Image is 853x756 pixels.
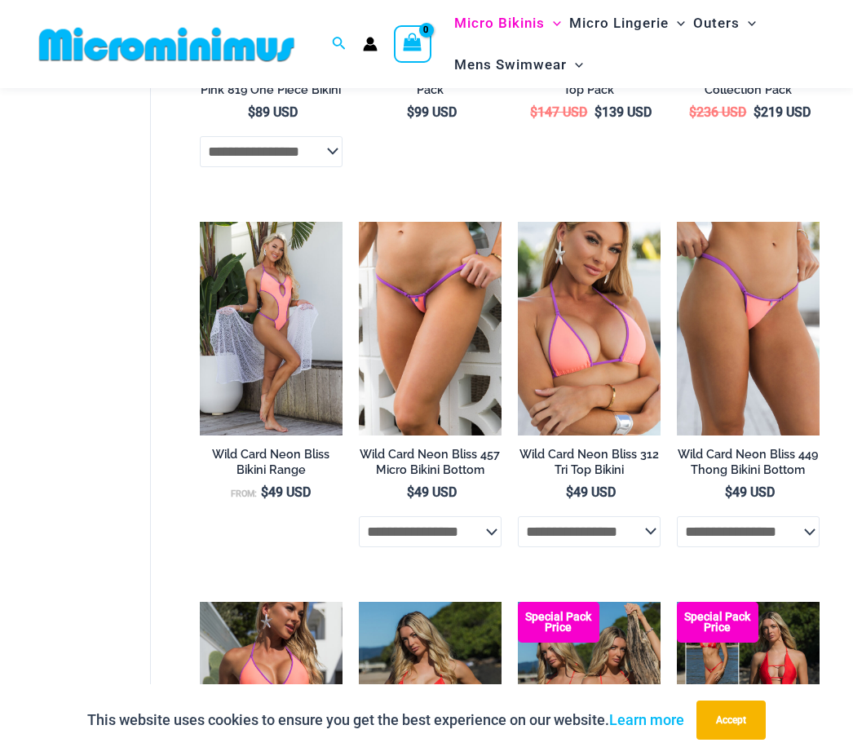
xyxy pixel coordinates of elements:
[725,484,732,500] span: $
[359,222,502,436] img: Wild Card Neon Bliss 312 Top 457 Micro 04
[518,612,599,633] b: Special Pack Price
[689,104,746,120] bdi: 236 USD
[407,104,457,120] bdi: 99 USD
[363,37,378,51] a: Account icon link
[594,104,652,120] bdi: 139 USD
[567,44,583,86] span: Menu Toggle
[454,44,567,86] span: Mens Swimwear
[594,104,602,120] span: $
[359,447,502,477] h2: Wild Card Neon Bliss 457 Micro Bikini Bottom
[530,104,537,120] span: $
[200,222,343,436] img: Wild Card Neon Bliss 312 Top 01
[359,222,502,436] a: Wild Card Neon Bliss 312 Top 457 Micro 04Wild Card Neon Bliss 312 Top 457 Micro 05Wild Card Neon ...
[545,2,561,44] span: Menu Toggle
[689,104,696,120] span: $
[332,34,347,55] a: Search icon link
[407,104,414,120] span: $
[566,484,573,500] span: $
[450,44,587,86] a: Mens SwimwearMenu ToggleMenu Toggle
[407,484,457,500] bdi: 49 USD
[261,484,268,500] span: $
[518,222,661,436] a: Wild Card Neon Bliss 312 Top 03Wild Card Neon Bliss 312 Top 457 Micro 02Wild Card Neon Bliss 312 ...
[518,447,661,477] h2: Wild Card Neon Bliss 312 Tri Top Bikini
[450,2,565,44] a: Micro BikinisMenu ToggleMenu Toggle
[677,222,820,436] a: Wild Card Neon Bliss 449 Thong 01Wild Card Neon Bliss 449 Thong 02Wild Card Neon Bliss 449 Thong 02
[200,447,343,484] a: Wild Card Neon Bliss Bikini Range
[530,104,587,120] bdi: 147 USD
[740,2,756,44] span: Menu Toggle
[696,701,766,740] button: Accept
[609,711,684,728] a: Learn more
[754,104,811,120] bdi: 219 USD
[754,104,761,120] span: $
[669,2,685,44] span: Menu Toggle
[518,222,661,436] img: Wild Card Neon Bliss 312 Top 03
[677,447,820,484] a: Wild Card Neon Bliss 449 Thong Bikini Bottom
[565,2,689,44] a: Micro LingerieMenu ToggleMenu Toggle
[231,489,257,499] span: From:
[394,25,431,63] a: View Shopping Cart, empty
[33,26,301,63] img: MM SHOP LOGO FLAT
[454,2,545,44] span: Micro Bikinis
[518,447,661,484] a: Wild Card Neon Bliss 312 Tri Top Bikini
[407,484,414,500] span: $
[566,484,616,500] bdi: 49 USD
[87,708,684,732] p: This website uses cookies to ensure you get the best experience on our website.
[689,2,760,44] a: OutersMenu ToggleMenu Toggle
[677,612,758,633] b: Special Pack Price
[725,484,775,500] bdi: 49 USD
[200,447,343,477] h2: Wild Card Neon Bliss Bikini Range
[677,222,820,436] img: Wild Card Neon Bliss 449 Thong 01
[248,104,298,120] bdi: 89 USD
[693,2,740,44] span: Outers
[200,222,343,436] a: Wild Card Neon Bliss 312 Top 01Wild Card Neon Bliss 819 One Piece St Martin 5996 Sarong 04Wild Ca...
[261,484,311,500] bdi: 49 USD
[359,447,502,484] a: Wild Card Neon Bliss 457 Micro Bikini Bottom
[248,104,255,120] span: $
[569,2,669,44] span: Micro Lingerie
[677,447,820,477] h2: Wild Card Neon Bliss 449 Thong Bikini Bottom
